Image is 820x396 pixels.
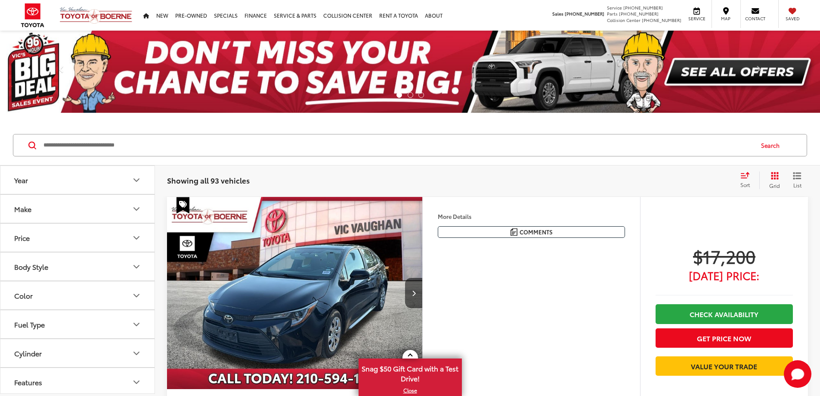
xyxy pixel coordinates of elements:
[656,328,793,348] button: Get Price Now
[14,205,31,213] div: Make
[131,262,142,272] div: Body Style
[405,278,422,308] button: Next image
[131,377,142,387] div: Features
[759,171,786,189] button: Grid View
[607,10,618,17] span: Parts
[607,17,641,23] span: Collision Center
[167,197,423,390] img: 2024 Toyota Corolla LE
[131,319,142,330] div: Fuel Type
[0,310,155,338] button: Fuel TypeFuel Type
[59,6,133,24] img: Vic Vaughan Toyota of Boerne
[0,195,155,223] button: MakeMake
[769,182,780,189] span: Grid
[131,175,142,185] div: Year
[736,171,759,189] button: Select sort value
[167,175,250,185] span: Showing all 93 vehicles
[0,281,155,309] button: ColorColor
[359,359,461,386] span: Snag $50 Gift Card with a Test Drive!
[784,360,811,388] svg: Start Chat
[131,290,142,301] div: Color
[0,253,155,281] button: Body StyleBody Style
[131,204,142,214] div: Make
[0,166,155,194] button: YearYear
[656,356,793,376] a: Value Your Trade
[753,134,792,156] button: Search
[656,304,793,324] a: Check Availability
[167,197,423,389] div: 2024 Toyota Corolla LE 0
[784,360,811,388] button: Toggle Chat Window
[131,233,142,243] div: Price
[438,226,625,238] button: Comments
[565,10,604,17] span: [PHONE_NUMBER]
[0,368,155,396] button: FeaturesFeatures
[14,320,45,328] div: Fuel Type
[642,17,681,23] span: [PHONE_NUMBER]
[783,16,802,22] span: Saved
[14,349,42,357] div: Cylinder
[14,262,48,271] div: Body Style
[131,348,142,359] div: Cylinder
[687,16,706,22] span: Service
[740,181,750,188] span: Sort
[656,245,793,267] span: $17,200
[786,171,808,189] button: List View
[167,197,423,389] a: 2024 Toyota Corolla LE2024 Toyota Corolla LE2024 Toyota Corolla LE2024 Toyota Corolla LE
[552,10,563,17] span: Sales
[656,271,793,280] span: [DATE] Price:
[0,224,155,252] button: PricePrice
[176,197,189,213] span: Special
[438,213,625,219] h4: More Details
[607,4,622,11] span: Service
[14,234,30,242] div: Price
[716,16,735,22] span: Map
[14,291,33,299] div: Color
[619,10,659,17] span: [PHONE_NUMBER]
[43,135,753,156] input: Search by Make, Model, or Keyword
[14,176,28,184] div: Year
[745,16,765,22] span: Contact
[0,339,155,367] button: CylinderCylinder
[793,181,801,189] span: List
[520,228,553,236] span: Comments
[511,228,517,236] img: Comments
[14,378,42,386] div: Features
[623,4,663,11] span: [PHONE_NUMBER]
